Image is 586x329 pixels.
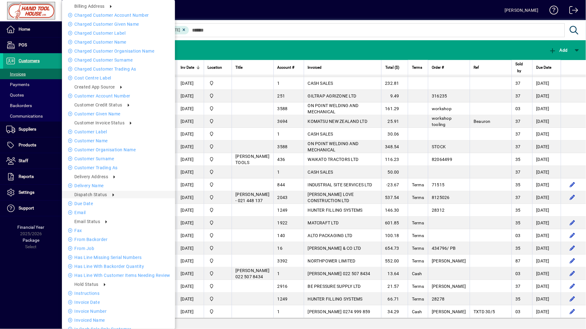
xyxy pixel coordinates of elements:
[62,200,175,207] li: Due date
[62,227,175,234] li: Fax
[62,236,175,243] li: From Backorder
[74,282,98,287] span: Hold Status
[62,299,175,306] li: Invoice date
[62,182,175,189] li: Delivery name
[62,146,175,154] li: Customer Organisation name
[62,155,175,162] li: Customer Surname
[62,308,175,315] li: Invoice number
[62,65,175,73] li: Charged Customer Trading as
[62,29,175,37] li: Charged Customer label
[62,137,175,145] li: Customer name
[74,120,125,125] span: Customer Invoice Status
[74,219,100,224] span: Email status
[62,92,175,100] li: Customer Account number
[62,272,175,279] li: Has Line With Customer Items Needing Review
[74,192,107,197] span: Dispatch Status
[74,174,108,179] span: Delivery address
[62,317,175,324] li: Invoiced Name
[62,110,175,118] li: Customer Given name
[62,74,175,82] li: Cost Centre Label
[62,20,175,28] li: Charged Customer Given name
[62,38,175,46] li: Charged Customer name
[62,263,175,270] li: Has Line With Backorder Quantity
[74,84,115,89] span: Created App Source
[74,102,122,107] span: Customer credit status
[74,4,105,9] span: Billing address
[62,209,175,216] li: Email
[62,245,175,252] li: From Job
[62,128,175,136] li: Customer label
[62,11,175,19] li: Charged Customer Account number
[62,56,175,64] li: Charged Customer Surname
[62,254,175,261] li: Has Line Missing Serial Numbers
[62,164,175,171] li: Customer Trading as
[62,290,175,297] li: Instructions
[62,47,175,55] li: Charged Customer Organisation name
